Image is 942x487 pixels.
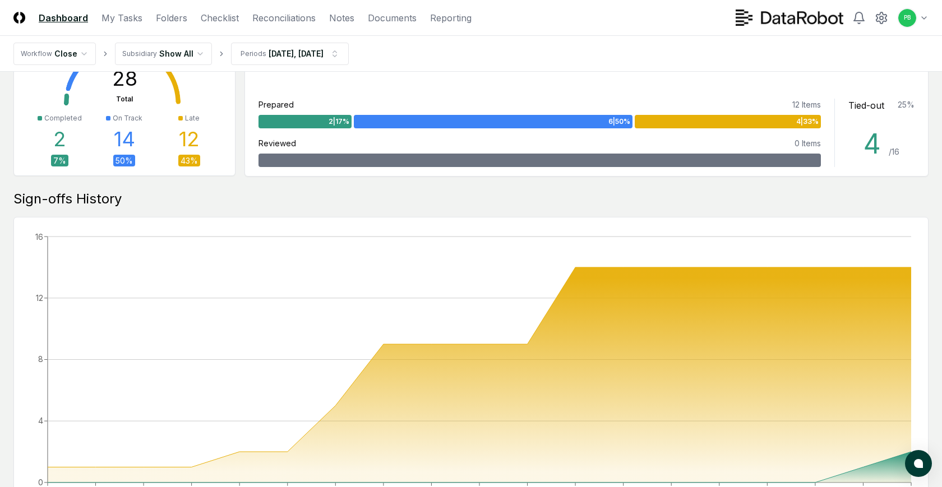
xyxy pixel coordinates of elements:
[258,137,296,149] div: Reviewed
[38,416,43,425] tspan: 4
[898,99,915,112] div: 25 %
[21,49,52,59] div: Workflow
[252,11,316,25] a: Reconciliations
[608,117,630,127] span: 6 | 50 %
[863,131,889,157] div: 4
[156,11,187,25] a: Folders
[795,137,821,149] div: 0 Items
[231,43,349,65] button: Periods[DATE], [DATE]
[904,13,911,22] span: PB
[185,113,200,123] div: Late
[51,155,68,166] div: 7 %
[368,11,417,25] a: Documents
[13,190,929,208] div: Sign-offs History
[178,155,200,166] div: 43 %
[736,10,843,26] img: DataRobot logo
[101,11,142,25] a: My Tasks
[796,117,819,127] span: 4 | 33 %
[13,43,349,65] nav: breadcrumb
[36,293,43,303] tspan: 12
[905,450,932,477] button: atlas-launcher
[201,11,239,25] a: Checklist
[241,49,266,59] div: Periods
[792,99,821,110] div: 12 Items
[38,477,43,487] tspan: 0
[329,11,354,25] a: Notes
[179,128,200,150] div: 12
[244,49,929,177] a: Reconciliation progressCompletedOn TrackLatePrepared12 Items2|17%6|50%4|33%Reviewed0 ItemsTied-ou...
[269,48,324,59] div: [DATE], [DATE]
[122,49,157,59] div: Subsidiary
[35,232,43,242] tspan: 16
[38,354,43,364] tspan: 8
[848,99,884,112] div: Tied-out
[53,128,66,150] div: 2
[329,117,349,127] span: 2 | 17 %
[897,8,917,28] button: PB
[430,11,472,25] a: Reporting
[889,146,899,157] div: / 16
[39,11,88,25] a: Dashboard
[13,12,25,24] img: Logo
[44,113,82,123] div: Completed
[258,99,294,110] div: Prepared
